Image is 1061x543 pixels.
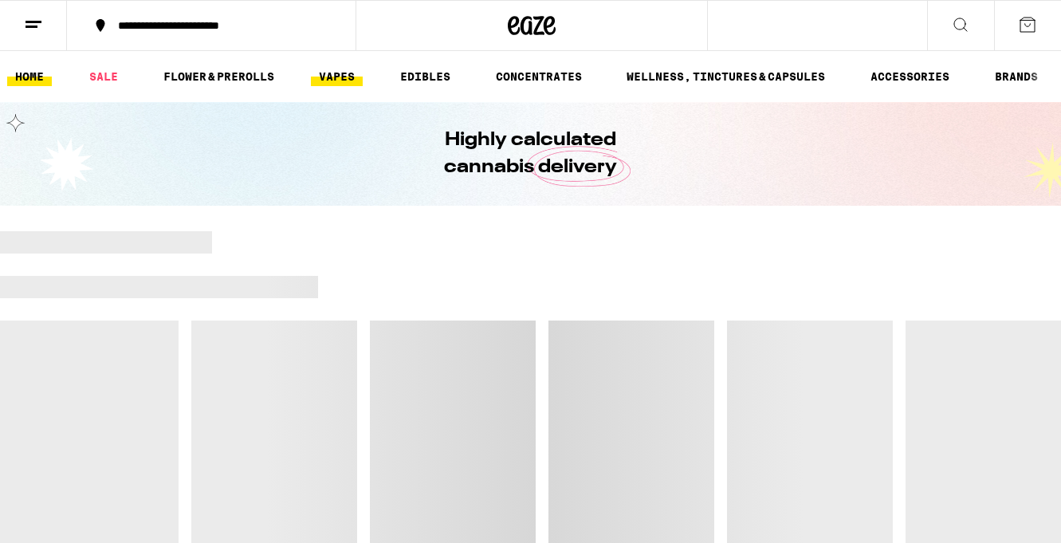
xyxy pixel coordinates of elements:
[399,127,662,181] h1: Highly calculated cannabis delivery
[863,67,957,86] a: ACCESSORIES
[81,67,126,86] a: SALE
[155,67,282,86] a: FLOWER & PREROLLS
[311,67,363,86] a: VAPES
[7,67,52,86] a: HOME
[392,67,458,86] a: EDIBLES
[488,67,590,86] a: CONCENTRATES
[619,67,833,86] a: WELLNESS, TINCTURES & CAPSULES
[987,67,1046,86] a: BRANDS
[10,11,115,24] span: Hi. Need any help?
